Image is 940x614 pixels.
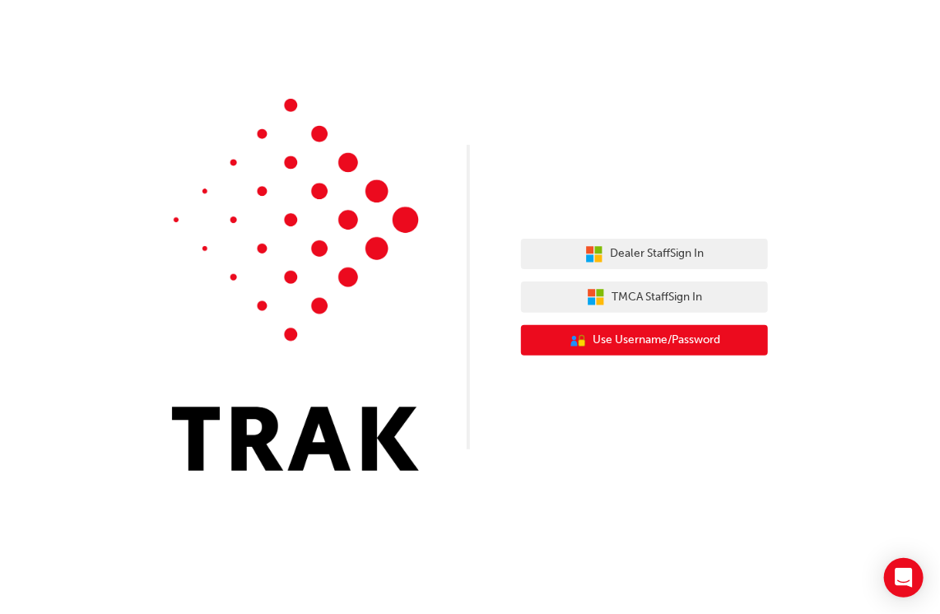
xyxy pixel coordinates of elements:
button: Dealer StaffSign In [521,239,768,270]
button: Use Username/Password [521,325,768,356]
div: Open Intercom Messenger [884,558,924,598]
span: TMCA Staff Sign In [612,288,702,307]
img: Trak [172,99,419,471]
button: TMCA StaffSign In [521,281,768,313]
span: Use Username/Password [593,331,721,350]
span: Dealer Staff Sign In [610,244,704,263]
